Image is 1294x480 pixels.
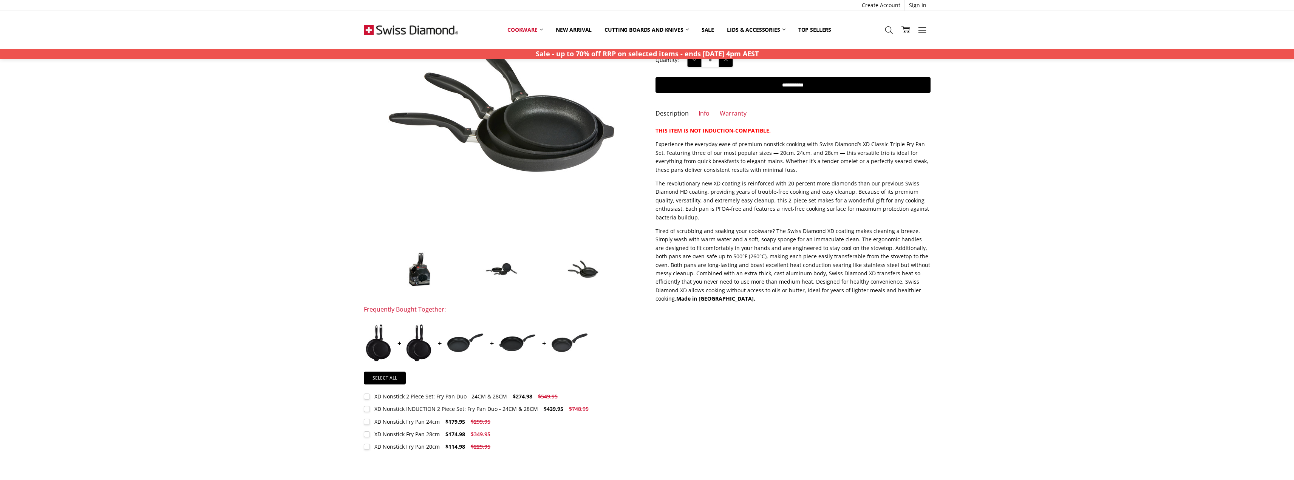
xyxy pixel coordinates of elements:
a: Sale [695,22,720,38]
span: $748.95 [569,405,589,412]
a: Warranty [720,110,747,118]
a: Select all [364,372,406,384]
span: $349.95 [471,431,490,438]
div: XD Nonstick Fry Pan 20cm [374,443,440,450]
img: XD Nonstick 3 Piece Fry Pan set - 20CM, 24CM & 28CM [482,259,520,279]
a: Info [699,110,710,118]
div: Frequently Bought Together: [364,306,446,314]
div: XD Nonstick 2 Piece Set: Fry Pan Duo - 24CM & 28CM [374,393,507,400]
a: Lids & Accessories [720,22,792,38]
label: Quantity: [656,56,679,64]
img: XD Nonstick 3 Piece Fry Pan set - 20CM, 24CM & 28CM [564,257,602,281]
span: $174.98 [445,431,465,438]
strong: THIS ITEM IS NOT INDUCTION-COMPATIBLE. [656,127,771,134]
a: Description [656,110,689,118]
img: XD Nonstick Fry Pan 24cm [446,333,484,353]
div: XD Nonstick Fry Pan 24cm [374,418,440,425]
strong: Made in [GEOGRAPHIC_DATA]. [676,295,755,302]
p: The revolutionary new XD coating is reinforced with 20 percent more diamonds than our previous Sw... [656,179,931,222]
strong: Sale - up to 70% off RRP on selected items - ends [DATE] 4pm AEST [536,49,759,58]
span: $549.95 [538,393,558,400]
p: Tired of scrubbing and soaking your cookware? The Swiss Diamond XD coating makes cleaning a breez... [656,227,931,303]
img: Free Shipping On Every Order [364,11,458,49]
span: $274.98 [513,393,532,400]
span: $114.98 [445,443,465,450]
a: New arrival [549,22,598,38]
img: XD Nonstick Fry Pan 28cm [498,334,536,352]
span: $439.95 [544,405,563,412]
div: XD Nonstick Fry Pan 28cm [374,431,440,438]
span: $179.95 [445,418,465,425]
img: XD Nonstick Fry Pan 20cm [550,333,588,353]
span: $229.95 [471,443,490,450]
img: XD Nonstick 3 Piece Fry Pan set - 20CM, 24CM & 28CM [407,250,433,288]
a: Top Sellers [792,22,838,38]
span: $299.95 [471,418,490,425]
p: Experience the everyday ease of premium nonstick cooking with Swiss Diamond’s XD Classic Triple F... [656,140,931,174]
div: XD Nonstick INDUCTION 2 Piece Set: Fry Pan Duo - 24CM & 28CM [374,405,538,412]
a: Cookware [501,22,549,38]
img: XD Nonstick 2 Piece Set: Fry Pan Duo - 24CM & 28CM [365,324,391,362]
a: Cutting boards and knives [598,22,695,38]
img: XD Nonstick INDUCTION 2 Piece Set: Fry Pan Duo - 24CM & 28CM [406,324,432,362]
